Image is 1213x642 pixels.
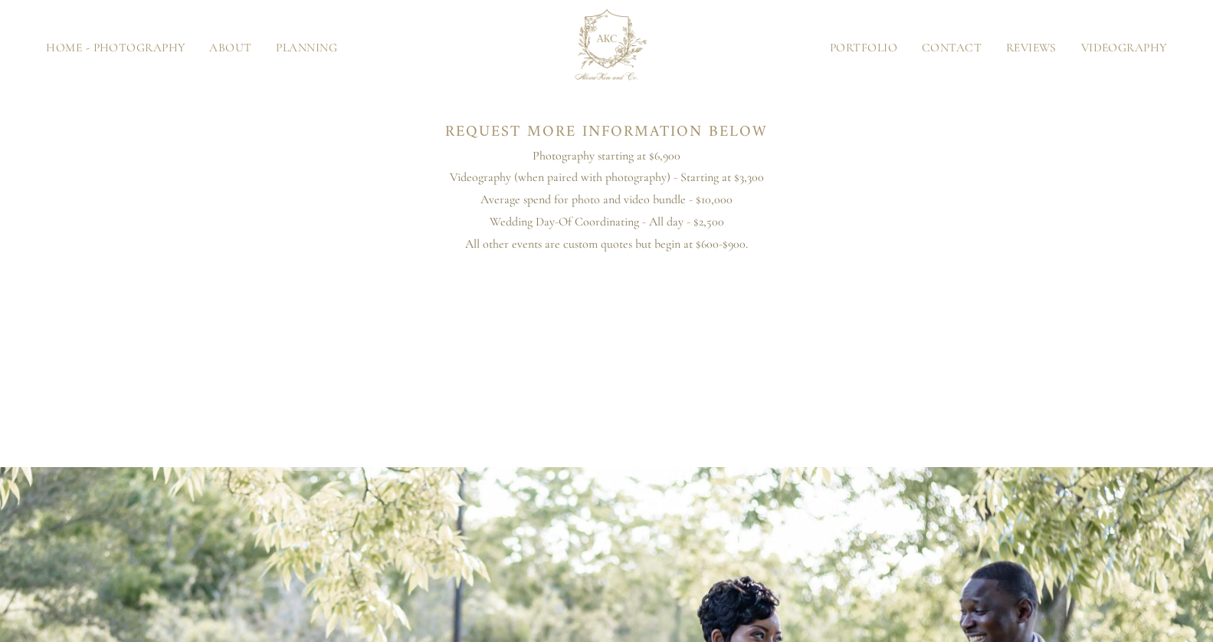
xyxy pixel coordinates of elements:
a: Videography [1069,42,1179,54]
a: Home - Photography [34,42,197,54]
img: AlesiaKim and Co. [565,6,649,91]
p: Wedding Day-Of Coordinating - All day - $2,500 [156,211,1057,233]
span: Average spend for photo and video bundle - $10,000 [480,192,733,207]
p: Videography (when paired with photography) - Starting at $3,300 [156,166,1057,189]
a: Contact [910,42,994,54]
a: About [197,42,264,54]
a: Reviews [994,42,1069,54]
a: Portfolio [818,42,910,54]
p: Photography starting at $6,900 [156,145,1057,167]
a: Planning [264,42,349,54]
h3: Request more information below [156,120,1057,145]
p: All other events are custom quotes but begin at $600-$900. [156,233,1057,255]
